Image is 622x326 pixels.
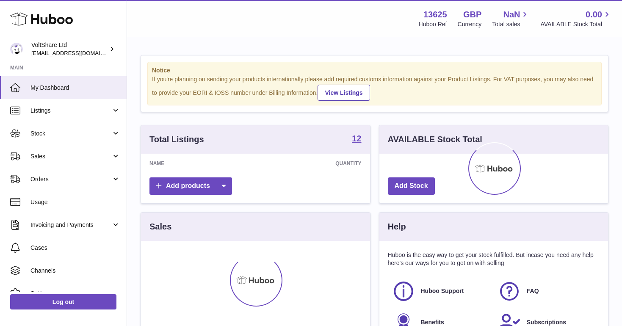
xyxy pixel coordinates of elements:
span: Total sales [492,20,530,28]
p: Huboo is the easy way to get your stock fulfilled. But incase you need any help here's our ways f... [388,251,600,267]
span: Settings [30,290,120,298]
h3: Sales [149,221,171,232]
span: Invoicing and Payments [30,221,111,229]
a: NaN Total sales [492,9,530,28]
a: Add products [149,177,232,195]
a: FAQ [498,280,595,303]
a: Add Stock [388,177,435,195]
span: NaN [503,9,520,20]
a: 12 [352,134,361,144]
h3: Total Listings [149,134,204,145]
a: View Listings [318,85,370,101]
th: Quantity [238,154,370,173]
span: 0.00 [586,9,602,20]
div: Currency [458,20,482,28]
span: Stock [30,130,111,138]
span: Sales [30,152,111,160]
span: Channels [30,267,120,275]
strong: 13625 [423,9,447,20]
div: VoltShare Ltd [31,41,108,57]
h3: Help [388,221,406,232]
strong: GBP [463,9,481,20]
th: Name [141,154,238,173]
span: Usage [30,198,120,206]
span: Cases [30,244,120,252]
span: Huboo Support [421,287,464,295]
span: Orders [30,175,111,183]
img: info@voltshare.co.uk [10,43,23,55]
a: 0.00 AVAILABLE Stock Total [540,9,612,28]
strong: 12 [352,134,361,143]
a: Log out [10,294,116,309]
strong: Notice [152,66,597,75]
span: My Dashboard [30,84,120,92]
span: AVAILABLE Stock Total [540,20,612,28]
div: Huboo Ref [419,20,447,28]
span: [EMAIL_ADDRESS][DOMAIN_NAME] [31,50,124,56]
span: Listings [30,107,111,115]
h3: AVAILABLE Stock Total [388,134,482,145]
a: Huboo Support [392,280,489,303]
span: FAQ [527,287,539,295]
div: If you're planning on sending your products internationally please add required customs informati... [152,75,597,101]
